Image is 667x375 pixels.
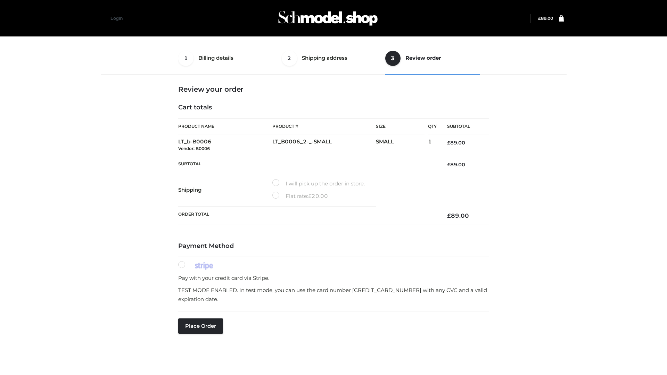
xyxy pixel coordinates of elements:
p: TEST MODE ENABLED. In test mode, you can use the card number [CREDIT_CARD_NUMBER] with any CVC an... [178,286,489,303]
h4: Cart totals [178,104,489,111]
label: I will pick up the order in store. [272,179,365,188]
td: LT_b-B0006 [178,134,272,156]
img: Schmodel Admin 964 [276,5,380,32]
th: Shipping [178,173,272,207]
bdi: 89.00 [447,161,465,168]
a: Login [110,16,123,21]
label: Flat rate: [272,192,328,201]
span: £ [447,161,450,168]
a: £89.00 [538,16,553,21]
bdi: 89.00 [538,16,553,21]
th: Product Name [178,118,272,134]
bdi: 89.00 [447,140,465,146]
h4: Payment Method [178,242,489,250]
th: Size [376,119,425,134]
button: Place order [178,318,223,334]
td: LT_B0006_2-_-SMALL [272,134,376,156]
span: £ [447,212,451,219]
bdi: 89.00 [447,212,469,219]
small: Vendor: B0006 [178,146,210,151]
bdi: 20.00 [308,193,328,199]
th: Product # [272,118,376,134]
p: Pay with your credit card via Stripe. [178,274,489,283]
th: Qty [428,118,437,134]
span: £ [308,193,312,199]
h3: Review your order [178,85,489,93]
th: Order Total [178,207,437,225]
span: £ [447,140,450,146]
td: SMALL [376,134,428,156]
span: £ [538,16,541,21]
td: 1 [428,134,437,156]
th: Subtotal [178,156,437,173]
th: Subtotal [437,119,489,134]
